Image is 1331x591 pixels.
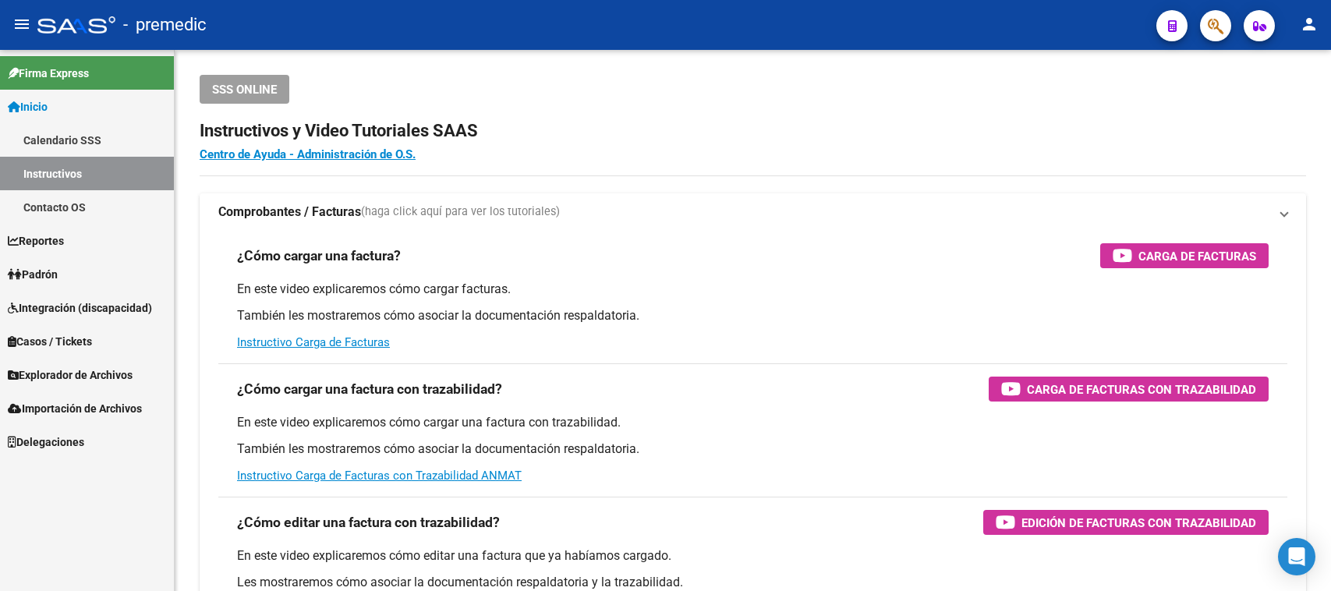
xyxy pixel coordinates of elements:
[8,434,84,451] span: Delegaciones
[8,98,48,115] span: Inicio
[123,8,207,42] span: - premedic
[237,307,1269,324] p: También les mostraremos cómo asociar la documentación respaldatoria.
[237,511,500,533] h3: ¿Cómo editar una factura con trazabilidad?
[200,116,1306,146] h2: Instructivos y Video Tutoriales SAAS
[218,203,361,221] strong: Comprobantes / Facturas
[237,441,1269,458] p: También les mostraremos cómo asociar la documentación respaldatoria.
[237,469,522,483] a: Instructivo Carga de Facturas con Trazabilidad ANMAT
[1138,246,1256,266] span: Carga de Facturas
[8,366,133,384] span: Explorador de Archivos
[1021,513,1256,533] span: Edición de Facturas con Trazabilidad
[237,414,1269,431] p: En este video explicaremos cómo cargar una factura con trazabilidad.
[12,15,31,34] mat-icon: menu
[200,147,416,161] a: Centro de Ayuda - Administración de O.S.
[237,281,1269,298] p: En este video explicaremos cómo cargar facturas.
[200,193,1306,231] mat-expansion-panel-header: Comprobantes / Facturas(haga click aquí para ver los tutoriales)
[983,510,1269,535] button: Edición de Facturas con Trazabilidad
[200,75,289,104] button: SSS ONLINE
[989,377,1269,402] button: Carga de Facturas con Trazabilidad
[1100,243,1269,268] button: Carga de Facturas
[237,547,1269,564] p: En este video explicaremos cómo editar una factura que ya habíamos cargado.
[1278,538,1315,575] div: Open Intercom Messenger
[8,400,142,417] span: Importación de Archivos
[361,203,560,221] span: (haga click aquí para ver los tutoriales)
[8,333,92,350] span: Casos / Tickets
[237,574,1269,591] p: Les mostraremos cómo asociar la documentación respaldatoria y la trazabilidad.
[1300,15,1319,34] mat-icon: person
[1027,380,1256,399] span: Carga de Facturas con Trazabilidad
[237,378,502,400] h3: ¿Cómo cargar una factura con trazabilidad?
[8,299,152,317] span: Integración (discapacidad)
[8,65,89,82] span: Firma Express
[8,266,58,283] span: Padrón
[237,245,401,267] h3: ¿Cómo cargar una factura?
[237,335,390,349] a: Instructivo Carga de Facturas
[8,232,64,249] span: Reportes
[212,83,277,97] span: SSS ONLINE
